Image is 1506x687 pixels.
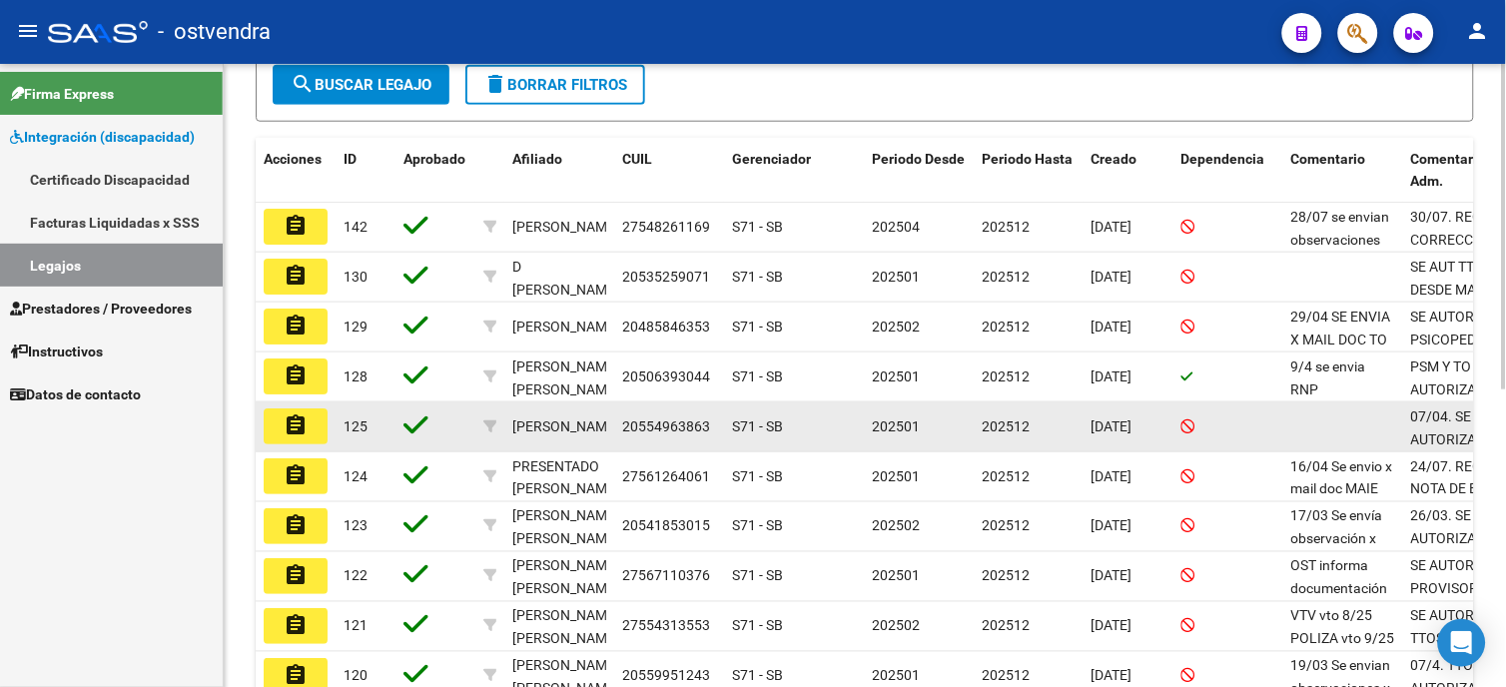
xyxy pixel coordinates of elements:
[982,418,1030,434] span: 202512
[982,568,1030,584] span: 202512
[1466,19,1490,43] mat-icon: person
[483,76,627,94] span: Borrar Filtros
[872,418,920,434] span: 202501
[622,219,710,235] span: 27548261169
[622,151,652,167] span: CUIL
[872,618,920,634] span: 202502
[1291,151,1366,167] span: Comentario
[872,568,920,584] span: 202501
[1092,618,1132,634] span: [DATE]
[10,298,192,320] span: Prestadores / Proveedores
[1411,151,1486,190] span: Comentario Adm.
[344,618,368,634] span: 121
[732,368,783,384] span: S71 - SB
[1092,219,1132,235] span: [DATE]
[10,126,195,148] span: Integración (discapacidad)
[336,138,395,204] datatable-header-cell: ID
[614,138,724,204] datatable-header-cell: CUIL
[512,605,619,651] div: [PERSON_NAME] [PERSON_NAME]
[622,319,710,335] span: 20485846353
[622,668,710,684] span: 20559951243
[872,518,920,534] span: 202502
[291,76,431,94] span: Buscar Legajo
[872,219,920,235] span: 202504
[1092,368,1132,384] span: [DATE]
[483,72,507,96] mat-icon: delete
[1181,151,1265,167] span: Dependencia
[1092,668,1132,684] span: [DATE]
[1283,138,1403,204] datatable-header-cell: Comentario
[284,613,308,637] mat-icon: assignment
[732,151,811,167] span: Gerenciador
[10,83,114,105] span: Firma Express
[284,563,308,587] mat-icon: assignment
[1092,518,1132,534] span: [DATE]
[1092,269,1132,285] span: [DATE]
[1291,458,1393,497] span: 16/04 Se envio x mail doc MAIE
[732,468,783,484] span: S71 - SB
[622,618,710,634] span: 27554313553
[284,513,308,537] mat-icon: assignment
[512,505,619,551] div: [PERSON_NAME] [PERSON_NAME]
[982,668,1030,684] span: 202512
[284,264,308,288] mat-icon: assignment
[512,555,619,601] div: [PERSON_NAME] [PERSON_NAME]
[512,151,562,167] span: Afiliado
[256,138,336,204] datatable-header-cell: Acciones
[344,151,357,167] span: ID
[982,618,1030,634] span: 202512
[1092,319,1132,335] span: [DATE]
[872,468,920,484] span: 202501
[622,269,710,285] span: 20535259071
[732,618,783,634] span: S71 - SB
[982,319,1030,335] span: 202512
[344,269,368,285] span: 130
[284,314,308,338] mat-icon: assignment
[504,138,614,204] datatable-header-cell: Afiliado
[732,518,783,534] span: S71 - SB
[158,10,271,54] span: - ostvendra
[1084,138,1173,204] datatable-header-cell: Creado
[344,368,368,384] span: 128
[284,363,308,387] mat-icon: assignment
[974,138,1084,204] datatable-header-cell: Periodo Hasta
[872,319,920,335] span: 202502
[982,219,1030,235] span: 202512
[512,455,619,501] div: PRESENTADO [PERSON_NAME]
[344,219,368,235] span: 142
[1438,619,1486,667] div: Open Intercom Messenger
[732,319,783,335] span: S71 - SB
[273,65,449,105] button: Buscar Legajo
[864,138,974,204] datatable-header-cell: Periodo Desde
[732,269,783,285] span: S71 - SB
[1092,418,1132,434] span: [DATE]
[344,319,368,335] span: 129
[872,368,920,384] span: 202501
[872,668,920,684] span: 202501
[344,418,368,434] span: 125
[982,518,1030,534] span: 202512
[982,269,1030,285] span: 202512
[284,214,308,238] mat-icon: assignment
[1291,209,1390,271] span: 28/07 se envian observaciones por mail
[1092,468,1132,484] span: [DATE]
[512,355,619,401] div: [PERSON_NAME] [PERSON_NAME]
[10,383,141,405] span: Datos de contacto
[622,418,710,434] span: 20554963863
[724,138,864,204] datatable-header-cell: Gerenciador
[264,151,322,167] span: Acciones
[1173,138,1283,204] datatable-header-cell: Dependencia
[622,568,710,584] span: 27567110376
[284,663,308,687] mat-icon: assignment
[344,468,368,484] span: 124
[872,269,920,285] span: 202501
[982,468,1030,484] span: 202512
[465,65,645,105] button: Borrar Filtros
[732,568,783,584] span: S71 - SB
[512,216,619,239] div: [PERSON_NAME]
[1092,151,1137,167] span: Creado
[403,151,465,167] span: Aprobado
[344,668,368,684] span: 120
[1291,508,1394,638] span: 17/03 Se envía observación x mail. Esperando aprobación para emitir la autorización
[1291,358,1398,442] span: 9/4 se envia RNP quiros (kinesio) x mail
